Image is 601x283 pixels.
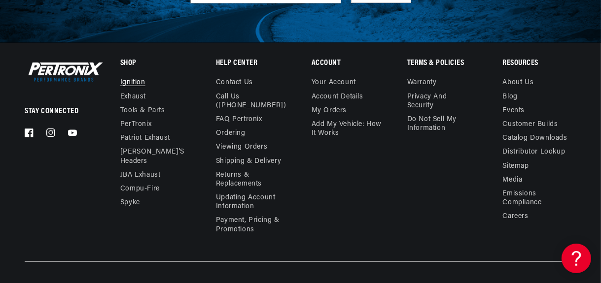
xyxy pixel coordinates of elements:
[120,131,170,145] a: Patriot Exhaust
[25,60,104,84] img: Pertronix
[503,187,569,210] a: Emissions compliance
[407,113,481,135] a: Do not sell my information
[503,90,518,104] a: Blog
[503,210,529,223] a: Careers
[407,90,473,113] a: Privacy and Security
[216,191,282,214] a: Updating Account Information
[216,155,281,168] a: Shipping & Delivery
[503,118,558,131] a: Customer Builds
[216,126,246,140] a: Ordering
[216,168,282,191] a: Returns & Replacements
[120,104,165,118] a: Tools & Parts
[216,78,253,90] a: Contact us
[312,118,385,140] a: Add My Vehicle: How It Works
[120,78,145,90] a: Ignition
[312,90,363,104] a: Account details
[216,90,286,113] a: Call Us ([PHONE_NUMBER])
[25,106,88,117] p: Stay Connected
[120,145,186,168] a: [PERSON_NAME]'s Headers
[407,78,437,90] a: Warranty
[503,131,567,145] a: Catalog Downloads
[503,78,534,90] a: About Us
[216,214,289,236] a: Payment, Pricing & Promotions
[120,118,151,131] a: PerTronix
[120,168,161,182] a: JBA Exhaust
[503,159,529,173] a: Sitemap
[312,78,356,90] a: Your account
[503,104,525,118] a: Events
[120,90,146,104] a: Exhaust
[120,196,140,210] a: Spyke
[312,104,347,118] a: My orders
[216,140,267,154] a: Viewing Orders
[120,182,160,196] a: Compu-Fire
[503,145,566,159] a: Distributor Lookup
[503,173,523,187] a: Media
[216,113,262,126] a: FAQ Pertronix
